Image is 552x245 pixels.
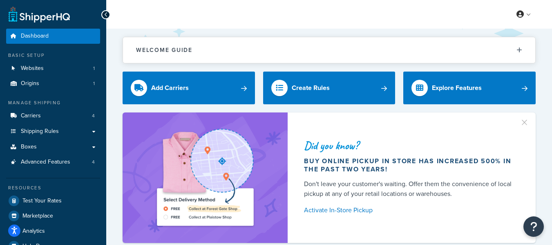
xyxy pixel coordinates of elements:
span: 4 [92,159,95,166]
a: Create Rules [263,72,396,104]
button: Welcome Guide [123,37,535,63]
span: 1 [93,65,95,72]
span: Websites [21,65,44,72]
span: 1 [93,80,95,87]
span: Analytics [22,228,45,235]
span: Origins [21,80,39,87]
a: Activate In-Store Pickup [304,205,516,216]
div: Resources [6,184,100,191]
div: Add Carriers [151,82,189,94]
div: Don't leave your customer's waiting. Offer them the convenience of local pickup at any of your re... [304,179,516,199]
span: Boxes [21,144,37,151]
div: Manage Shipping [6,99,100,106]
a: Websites1 [6,61,100,76]
span: Marketplace [22,213,53,220]
a: Dashboard [6,29,100,44]
span: Test Your Rates [22,198,62,205]
span: Dashboard [21,33,49,40]
div: Create Rules [292,82,330,94]
div: Basic Setup [6,52,100,59]
div: Did you know? [304,140,516,151]
a: Explore Features [403,72,536,104]
li: Carriers [6,108,100,124]
span: Advanced Features [21,159,70,166]
a: Origins1 [6,76,100,91]
span: 4 [92,112,95,119]
li: Advanced Features [6,155,100,170]
span: Shipping Rules [21,128,59,135]
h2: Welcome Guide [136,47,192,53]
a: Carriers4 [6,108,100,124]
div: Buy online pickup in store has increased 500% in the past two years! [304,157,516,173]
a: Test Your Rates [6,193,100,208]
a: Shipping Rules [6,124,100,139]
li: Websites [6,61,100,76]
span: Carriers [21,112,41,119]
img: ad-shirt-map-b0359fc47e01cab431d101c4b569394f6a03f54285957d908178d52f29eb9668.png [135,125,275,230]
a: Boxes [6,139,100,155]
button: Open Resource Center [523,216,544,237]
a: Analytics [6,224,100,238]
a: Advanced Features4 [6,155,100,170]
a: Add Carriers [123,72,255,104]
a: Marketplace [6,209,100,223]
li: Origins [6,76,100,91]
div: Explore Features [432,82,482,94]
